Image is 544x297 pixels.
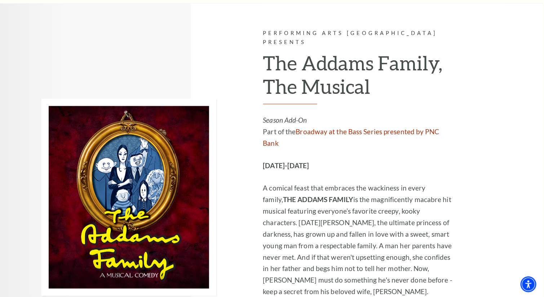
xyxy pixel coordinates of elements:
[263,116,307,124] em: Season Add-On
[263,161,309,170] strong: [DATE]-[DATE]
[41,99,216,296] img: Performing Arts Fort Worth Presents
[263,29,456,47] p: Performing Arts [GEOGRAPHIC_DATA] Presents
[263,51,456,104] h2: The Addams Family, The Musical
[283,195,353,204] strong: THE ADDAMS FAMILY
[263,127,440,147] a: Broadway at the Bass Series presented by PNC Bank
[521,276,536,292] div: Accessibility Menu
[263,114,456,149] p: Part of the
